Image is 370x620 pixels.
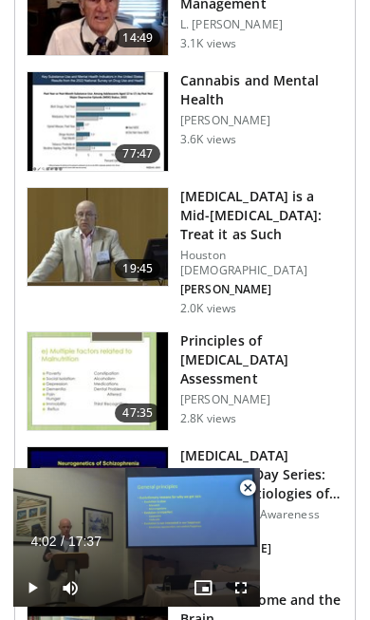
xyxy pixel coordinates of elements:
p: [PERSON_NAME] [180,282,343,297]
p: [PERSON_NAME] [180,541,343,556]
img: 0e991599-1ace-4004-98d5-e0b39d86eda7.150x105_q85_crop-smart_upscale.jpg [28,72,168,171]
p: 3.6K views [180,132,236,147]
p: [PERSON_NAME] [180,113,343,128]
a: 77:47 Cannabis and Mental Health [PERSON_NAME] 3.6K views [27,71,343,172]
button: Fullscreen [222,569,260,607]
button: Enable picture-in-picture mode [184,569,222,607]
span: 77:47 [115,144,160,163]
span: 47:35 [115,404,160,423]
span: 14:49 [115,28,160,47]
p: Houston [DEMOGRAPHIC_DATA] [180,248,343,278]
video-js: Video Player [13,468,260,607]
p: Mental Health Awareness Video Series [180,507,343,537]
p: 3.1K views [180,36,236,51]
p: L. [PERSON_NAME] [180,17,343,32]
h3: [MEDICAL_DATA] is a Mid-[MEDICAL_DATA]: Treat it as Such [180,187,343,244]
img: cc17e273-e85b-4a44-ada7-bd2ab890eb55.150x105_q85_crop-smart_upscale.jpg [28,447,168,546]
p: 2.8K views [180,411,236,426]
button: Mute [51,569,89,607]
span: / [61,534,65,549]
a: 19:45 [MEDICAL_DATA] is a Mid-[MEDICAL_DATA]: Treat it as Such Houston [DEMOGRAPHIC_DATA] [PERSON... [27,187,343,316]
h3: Cannabis and Mental Health [180,71,343,109]
button: Close [229,468,267,508]
h3: Principles of [MEDICAL_DATA] Assessment [180,331,343,388]
span: 17:37 [68,534,102,549]
a: 26:27 [MEDICAL_DATA] Awareness Day Series: The Many Etiologies of Schizophr… Mental Health Awaren... [27,446,343,575]
span: 19:45 [115,259,160,278]
img: 06f08946-c779-43d8-9317-97b18aa519ee.150x105_q85_crop-smart_upscale.jpg [28,332,168,431]
p: [PERSON_NAME] [180,392,343,407]
span: 4:02 [30,534,56,549]
button: Play [13,569,51,607]
a: 47:35 Principles of [MEDICAL_DATA] Assessment [PERSON_NAME] 2.8K views [27,331,343,432]
h3: [MEDICAL_DATA] Awareness Day Series: The Many Etiologies of Schizophr… [180,446,343,503]
p: 2.0K views [180,301,236,316]
img: 747e94ab-1cae-4bba-8046-755ed87a7908.150x105_q85_crop-smart_upscale.jpg [28,188,168,287]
